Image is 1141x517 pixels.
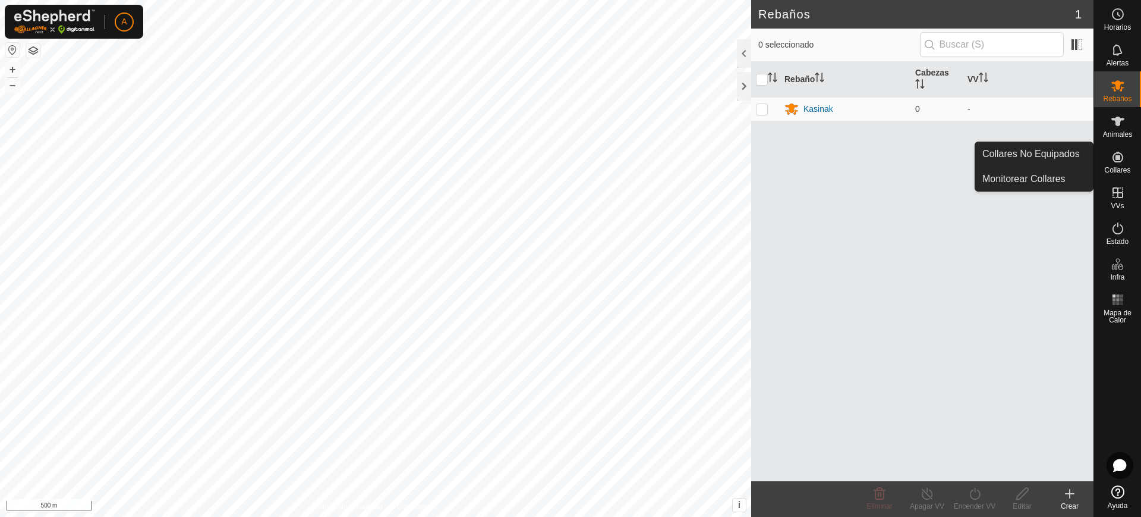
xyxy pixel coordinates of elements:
[1103,95,1131,102] span: Rebaños
[951,501,998,512] div: Encender VV
[903,501,951,512] div: Apagar VV
[397,502,437,512] a: Contáctenos
[982,147,1080,161] span: Collares No Equipados
[910,62,963,98] th: Cabezas
[975,142,1093,166] a: Collares No Equipados
[975,167,1093,191] a: Monitorear Collares
[14,10,95,34] img: Logo Gallagher
[1108,502,1128,509] span: Ayuda
[5,62,20,77] button: +
[738,500,740,510] span: i
[314,502,383,512] a: Política de Privacidad
[26,43,40,58] button: Capas del Mapa
[1104,167,1130,174] span: Collares
[1111,202,1124,209] span: VVs
[1104,24,1131,31] span: Horarios
[1094,481,1141,514] a: Ayuda
[758,7,1075,21] h2: Rebaños
[1107,238,1129,245] span: Estado
[815,74,824,84] p-sorticon: Activar para ordenar
[768,74,777,84] p-sorticon: Activar para ordenar
[982,172,1066,186] span: Monitorear Collares
[963,62,1093,98] th: VV
[1097,309,1138,324] span: Mapa de Calor
[979,74,988,84] p-sorticon: Activar para ordenar
[5,78,20,92] button: –
[866,502,892,510] span: Eliminar
[5,43,20,57] button: Restablecer Mapa
[1103,131,1132,138] span: Animales
[1110,274,1124,281] span: Infra
[1107,59,1129,67] span: Alertas
[758,39,920,51] span: 0 seleccionado
[920,32,1064,57] input: Buscar (S)
[733,499,746,512] button: i
[963,97,1093,121] td: -
[1046,501,1093,512] div: Crear
[1075,5,1082,23] span: 1
[915,81,925,90] p-sorticon: Activar para ordenar
[121,15,127,28] span: A
[803,103,833,115] div: Kasinak
[998,501,1046,512] div: Editar
[915,104,920,114] span: 0
[780,62,910,98] th: Rebaño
